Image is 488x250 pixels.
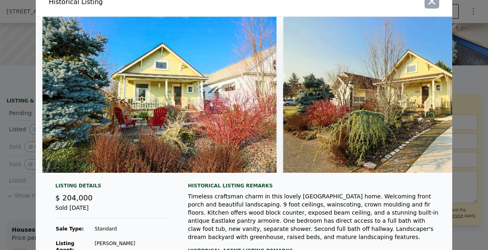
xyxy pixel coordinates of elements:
span: $ 204,000 [55,193,93,202]
div: Sold [DATE] [55,204,168,219]
img: Property Img [42,17,277,173]
strong: Sale Type: [56,226,84,232]
div: Listing Details [55,183,168,192]
td: Standard [94,225,168,233]
div: Timeless craftsman charm in this lovely [GEOGRAPHIC_DATA] home. Welcoming front porch and beautif... [188,192,439,241]
div: Historical Listing remarks [188,183,439,189]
